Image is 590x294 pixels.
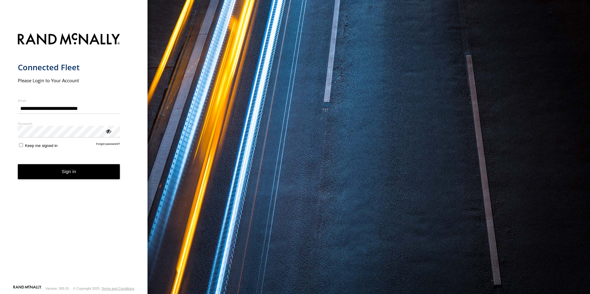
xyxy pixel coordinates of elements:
img: Rand McNally [18,32,120,48]
div: ViewPassword [105,128,111,134]
form: main [18,29,130,285]
input: Keep me signed in [19,143,23,147]
a: Forgot password? [96,142,120,148]
button: Sign in [18,164,120,179]
span: Keep me signed in [25,143,57,148]
a: Terms and Conditions [102,287,134,290]
a: Visit our Website [13,285,41,292]
label: Email [18,98,120,103]
h2: Please Login to Your Account [18,77,120,83]
label: Password [18,121,120,126]
div: © Copyright 2025 - [73,287,134,290]
div: Version: 305.01 [46,287,69,290]
h1: Connected Fleet [18,62,120,72]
